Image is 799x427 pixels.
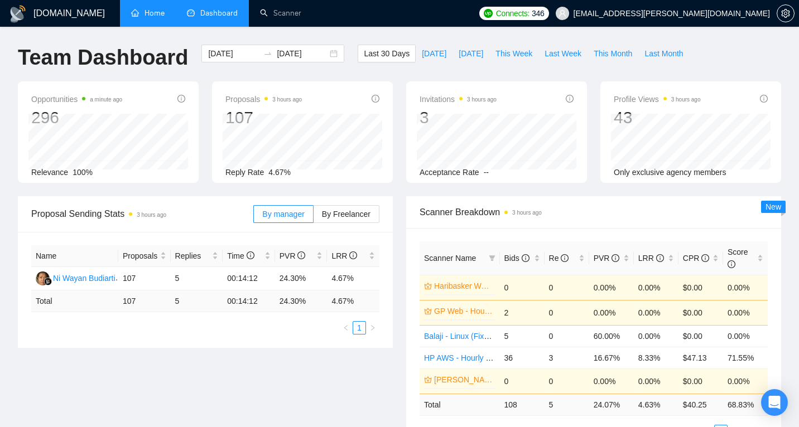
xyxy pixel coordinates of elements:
span: This Week [495,47,532,60]
span: Reply Rate [225,168,264,177]
a: GP Web - Hourly Rate($20) [434,305,493,317]
span: swap-right [263,49,272,58]
time: 3 hours ago [272,96,302,103]
input: Start date [208,47,259,60]
span: filter [487,250,498,266]
span: Invitations [420,93,497,106]
td: 00:14:12 [223,267,275,290]
span: left [343,324,349,331]
a: homeHome [131,8,165,18]
span: Last 30 Days [364,47,410,60]
td: 2 [500,300,545,325]
td: 36 [500,347,545,368]
span: right [369,324,376,331]
td: 0.00% [723,325,768,347]
time: 3 hours ago [512,210,542,216]
a: NWNi Wayan Budiarti [36,273,115,282]
td: 0 [500,275,545,300]
span: dashboard [187,9,195,17]
span: 4.67% [268,168,291,177]
span: Opportunities [31,93,122,106]
td: $0.00 [678,325,723,347]
span: setting [777,9,794,18]
input: End date [277,47,328,60]
span: [DATE] [422,47,446,60]
span: info-circle [522,254,530,262]
time: 3 hours ago [671,96,701,103]
button: [DATE] [453,45,489,62]
span: Replies [175,250,210,262]
span: CPR [683,254,709,263]
div: 3 [420,107,497,128]
td: 24.07 % [589,394,634,415]
span: crown [424,376,432,384]
span: LRR [638,254,664,263]
span: Last Week [545,47,581,60]
span: info-circle [247,251,254,259]
a: Haribasker Web - Fixed Rate ($100) [434,280,493,292]
a: [PERSON_NAME] - FileMaker Profile [434,373,493,386]
button: Last 30 Days [358,45,416,62]
span: info-circle [728,260,735,268]
span: New [766,202,781,211]
button: right [366,321,379,334]
td: Total [31,290,118,312]
td: 8.33% [634,347,678,368]
span: LRR [331,251,357,260]
span: info-circle [612,254,619,262]
td: 16.67% [589,347,634,368]
td: 71.55% [723,347,768,368]
span: 100% [73,168,93,177]
a: setting [777,9,795,18]
button: setting [777,4,795,22]
div: Ni Wayan Budiarti [53,272,115,284]
td: 68.83 % [723,394,768,415]
td: 5 [171,267,223,290]
th: Name [31,245,118,267]
span: This Month [594,47,632,60]
div: Open Intercom Messenger [761,389,788,416]
span: Bids [504,254,530,263]
td: 0.00% [723,368,768,394]
td: $0.00 [678,300,723,325]
span: -- [484,168,489,177]
span: Scanner Breakdown [420,205,768,219]
span: info-circle [372,95,379,103]
span: user [559,9,566,17]
td: 24.30% [275,267,328,290]
td: 24.30 % [275,290,328,312]
span: info-circle [701,254,709,262]
span: By Freelancer [322,210,370,219]
span: Only exclusive agency members [614,168,726,177]
a: Balaji - Linux (Fixed Rate $100) [424,332,533,341]
time: 3 hours ago [467,96,497,103]
span: Dashboard [200,8,238,18]
img: logo [9,5,27,23]
td: $0.00 [678,275,723,300]
button: This Week [489,45,538,62]
td: 0.00% [634,325,678,347]
li: Next Page [366,321,379,334]
td: 0 [545,275,589,300]
td: 5 [500,325,545,347]
span: Time [227,251,254,260]
td: Total [420,394,500,415]
td: 5 [171,290,223,312]
time: 3 hours ago [137,212,166,218]
td: 0.00% [723,275,768,300]
td: 0.00% [589,368,634,394]
td: 0 [545,300,589,325]
span: Last Month [644,47,683,60]
span: PVR [594,254,620,263]
span: 346 [532,7,544,20]
span: info-circle [656,254,664,262]
td: 60.00% [589,325,634,347]
span: Relevance [31,168,68,177]
img: gigradar-bm.png [44,278,52,285]
button: Last Week [538,45,588,62]
td: 0 [545,325,589,347]
td: 5 [545,394,589,415]
td: 0.00% [589,275,634,300]
div: 107 [225,107,302,128]
th: Replies [171,245,223,267]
